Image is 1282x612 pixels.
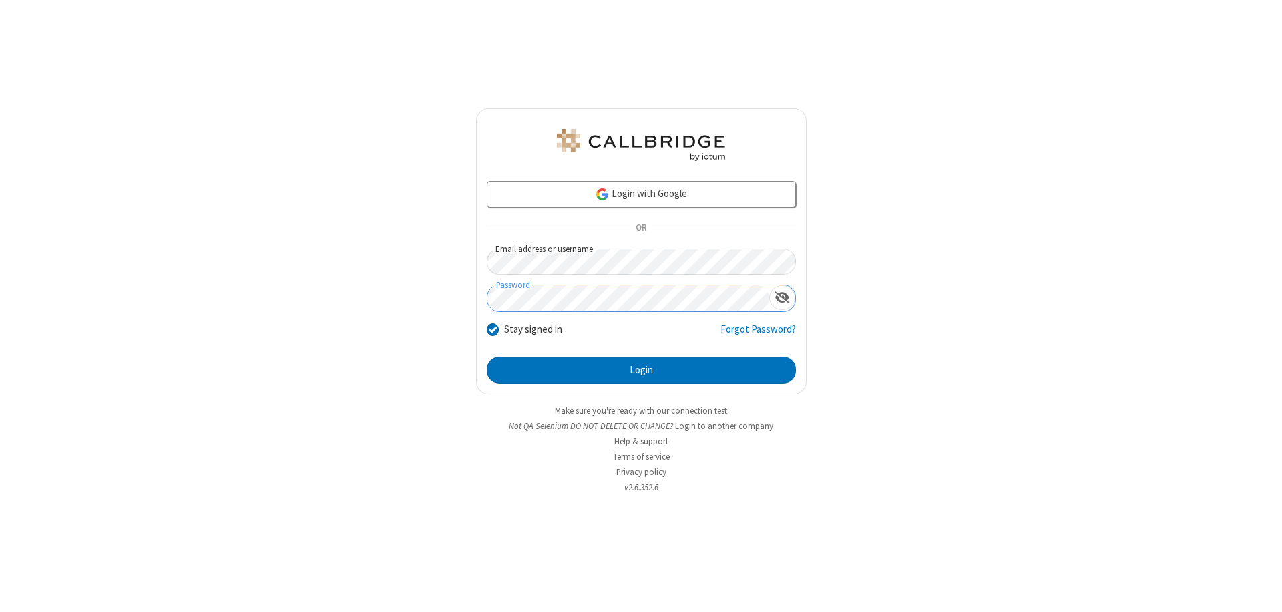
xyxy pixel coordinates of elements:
a: Forgot Password? [720,322,796,347]
input: Email address or username [487,249,796,275]
input: Password [487,285,769,311]
li: v2.6.352.6 [476,481,807,494]
a: Privacy policy [616,466,666,478]
a: Make sure you're ready with our connection test [555,405,727,416]
span: OR [630,219,652,238]
img: QA Selenium DO NOT DELETE OR CHANGE [554,129,728,161]
button: Login [487,357,796,384]
img: google-icon.png [595,187,610,202]
label: Stay signed in [504,322,562,337]
div: Show password [769,285,795,310]
iframe: Chat [1249,577,1272,603]
a: Terms of service [613,451,670,462]
button: Login to another company [675,420,773,432]
a: Login with Google [487,181,796,208]
a: Help & support [614,436,668,447]
li: Not QA Selenium DO NOT DELETE OR CHANGE? [476,420,807,432]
